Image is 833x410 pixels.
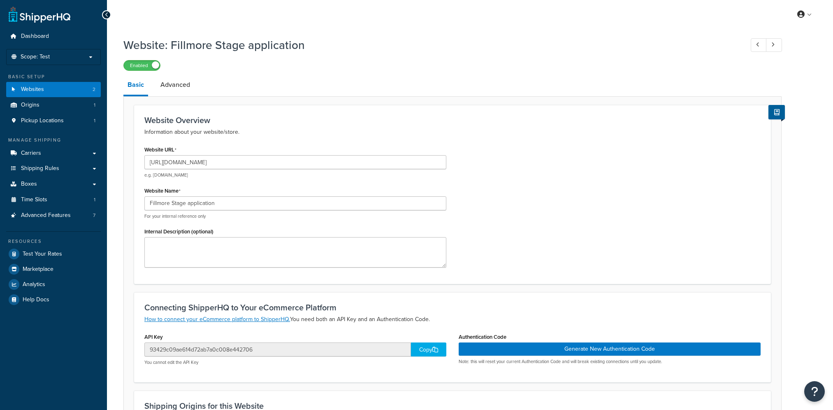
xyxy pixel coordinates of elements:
[124,61,160,70] label: Enabled
[6,82,101,97] li: Websites
[804,381,825,402] button: Open Resource Center
[6,98,101,113] a: Origins1
[6,247,101,261] a: Test Your Rates
[21,102,39,109] span: Origins
[21,181,37,188] span: Boxes
[6,137,101,144] div: Manage Shipping
[94,102,95,109] span: 1
[6,29,101,44] a: Dashboard
[6,238,101,245] div: Resources
[6,98,101,113] li: Origins
[459,342,761,356] button: Generate New Authentication Code
[21,54,50,61] span: Scope: Test
[766,38,782,52] a: Next Record
[123,37,736,53] h1: Website: Fillmore Stage application
[6,192,101,207] a: Time Slots1
[6,192,101,207] li: Time Slots
[23,281,45,288] span: Analytics
[144,188,181,194] label: Website Name
[156,75,194,95] a: Advanced
[6,161,101,176] a: Shipping Rules
[6,146,101,161] a: Carriers
[93,86,95,93] span: 2
[6,292,101,307] a: Help Docs
[144,315,290,324] a: How to connect your eCommerce platform to ShipperHQ.
[21,165,59,172] span: Shipping Rules
[123,75,148,96] a: Basic
[94,117,95,124] span: 1
[144,228,213,235] label: Internal Description (optional)
[459,334,506,340] label: Authentication Code
[144,359,446,366] p: You cannot edit the API Key
[6,82,101,97] a: Websites2
[144,127,761,137] p: Information about your website/store.
[23,266,53,273] span: Marketplace
[144,116,761,125] h3: Website Overview
[6,113,101,128] a: Pickup Locations1
[768,105,785,119] button: Show Help Docs
[21,86,44,93] span: Websites
[144,303,761,312] h3: Connecting ShipperHQ to Your eCommerce Platform
[411,342,446,356] div: Copy
[23,251,62,258] span: Test Your Rates
[6,208,101,223] a: Advanced Features7
[21,33,49,40] span: Dashboard
[23,296,49,303] span: Help Docs
[93,212,95,219] span: 7
[144,213,446,219] p: For your internal reference only
[21,196,47,203] span: Time Slots
[751,38,767,52] a: Previous Record
[144,334,163,340] label: API Key
[6,113,101,128] li: Pickup Locations
[6,208,101,223] li: Advanced Features
[6,262,101,277] a: Marketplace
[144,314,761,324] p: You need both an API Key and an Authentication Code.
[6,277,101,292] a: Analytics
[144,147,176,153] label: Website URL
[21,212,71,219] span: Advanced Features
[6,73,101,80] div: Basic Setup
[459,359,761,365] p: Note: this will reset your current Authentication Code and will break existing connections until ...
[21,150,41,157] span: Carriers
[144,172,446,178] p: e.g. [DOMAIN_NAME]
[94,196,95,203] span: 1
[6,177,101,192] a: Boxes
[21,117,64,124] span: Pickup Locations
